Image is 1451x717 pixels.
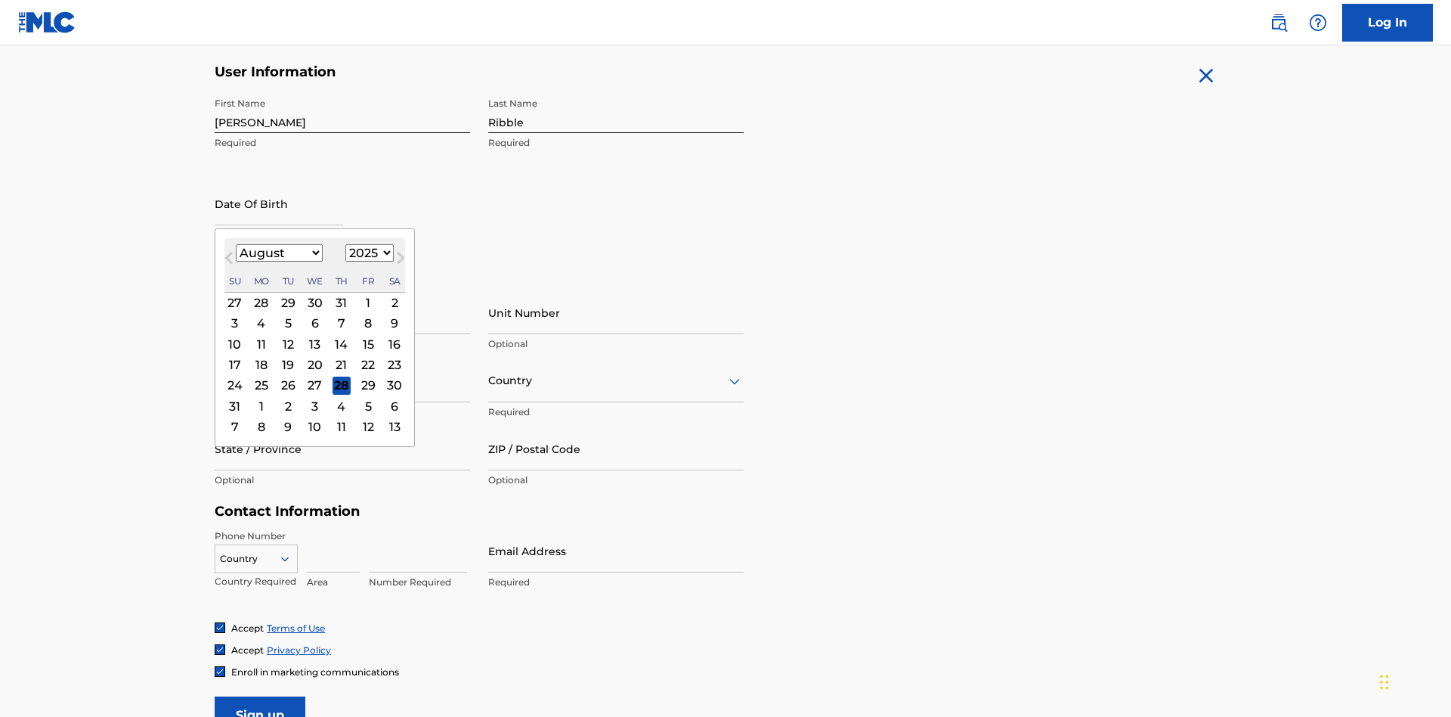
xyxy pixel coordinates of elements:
h5: Contact Information [215,503,744,520]
span: Enroll in marketing communications [231,666,399,678]
div: Choose Date [215,228,415,448]
div: Choose Thursday, August 7th, 2025 [333,315,351,333]
div: Choose Monday, August 11th, 2025 [252,335,271,353]
div: Choose Wednesday, August 6th, 2025 [306,315,324,333]
div: Choose Wednesday, September 10th, 2025 [306,417,324,436]
img: checkbox [215,645,224,654]
img: close [1194,64,1218,88]
img: checkbox [215,667,224,676]
div: Sunday [226,272,244,290]
div: Choose Wednesday, August 27th, 2025 [306,377,324,395]
p: Required [215,136,470,150]
img: search [1270,14,1288,32]
button: Previous Month [217,249,241,273]
p: Country Required [215,575,298,588]
div: Choose Monday, August 18th, 2025 [252,355,271,374]
div: Saturday [385,272,404,290]
div: Choose Friday, August 8th, 2025 [359,315,377,333]
p: Required [488,405,744,419]
div: Choose Friday, August 29th, 2025 [359,377,377,395]
div: Choose Sunday, July 27th, 2025 [226,293,244,312]
div: Thursday [333,272,351,290]
p: Optional [488,337,744,351]
a: Privacy Policy [267,644,331,656]
div: Choose Tuesday, August 12th, 2025 [279,335,297,353]
div: Month August, 2025 [224,293,405,437]
div: Choose Wednesday, July 30th, 2025 [306,293,324,312]
div: Choose Sunday, August 31st, 2025 [226,397,244,415]
div: Choose Tuesday, August 5th, 2025 [279,315,297,333]
div: Choose Sunday, August 24th, 2025 [226,377,244,395]
div: Choose Saturday, August 16th, 2025 [385,335,404,353]
div: Tuesday [279,272,297,290]
div: Choose Saturday, September 13th, 2025 [385,417,404,436]
div: Help [1303,8,1333,38]
div: Choose Thursday, July 31st, 2025 [333,293,351,312]
div: Choose Monday, September 1st, 2025 [252,397,271,415]
div: Choose Saturday, September 6th, 2025 [385,397,404,415]
div: Choose Saturday, August 2nd, 2025 [385,293,404,312]
p: Optional [215,473,470,487]
div: Choose Tuesday, July 29th, 2025 [279,293,297,312]
div: Choose Monday, August 25th, 2025 [252,377,271,395]
div: Choose Thursday, September 4th, 2025 [333,397,351,415]
div: Monday [252,272,271,290]
img: checkbox [215,623,224,632]
div: Choose Sunday, September 7th, 2025 [226,417,244,436]
div: Choose Tuesday, September 2nd, 2025 [279,397,297,415]
div: Wednesday [306,272,324,290]
div: Choose Friday, August 1st, 2025 [359,293,377,312]
div: Choose Thursday, August 28th, 2025 [333,377,351,395]
a: Public Search [1264,8,1294,38]
div: Choose Wednesday, August 20th, 2025 [306,355,324,374]
div: Choose Thursday, August 14th, 2025 [333,335,351,353]
div: Choose Wednesday, August 13th, 2025 [306,335,324,353]
div: Choose Friday, September 5th, 2025 [359,397,377,415]
div: Choose Monday, July 28th, 2025 [252,293,271,312]
div: Choose Saturday, August 9th, 2025 [385,315,404,333]
div: Choose Sunday, August 10th, 2025 [226,335,244,353]
p: Required [488,136,744,150]
p: Number Required [369,576,467,589]
div: Choose Friday, August 15th, 2025 [359,335,377,353]
p: Optional [488,473,744,487]
p: Required [488,576,744,589]
div: Choose Thursday, August 21st, 2025 [333,355,351,374]
span: Accept [231,644,264,656]
div: Choose Friday, August 22nd, 2025 [359,355,377,374]
span: Accept [231,622,264,634]
div: Choose Tuesday, August 26th, 2025 [279,377,297,395]
div: Drag [1380,660,1389,705]
div: Choose Monday, August 4th, 2025 [252,315,271,333]
a: Terms of Use [267,622,325,634]
div: Choose Wednesday, September 3rd, 2025 [306,397,324,415]
div: Choose Saturday, August 23rd, 2025 [385,355,404,374]
div: Choose Friday, September 12th, 2025 [359,417,377,436]
div: Choose Tuesday, August 19th, 2025 [279,355,297,374]
div: Choose Sunday, August 3rd, 2025 [226,315,244,333]
img: MLC Logo [18,11,76,33]
div: Friday [359,272,377,290]
div: Choose Thursday, September 11th, 2025 [333,417,351,436]
div: Choose Sunday, August 17th, 2025 [226,355,244,374]
button: Next Month [388,249,413,273]
div: Choose Monday, September 8th, 2025 [252,417,271,436]
h5: User Information [215,64,744,81]
a: Log In [1342,4,1433,42]
img: help [1309,14,1327,32]
div: Choose Saturday, August 30th, 2025 [385,377,404,395]
h5: Personal Address [215,275,1236,292]
iframe: Chat Widget [1375,644,1451,717]
p: Area [307,576,360,589]
div: Choose Tuesday, September 9th, 2025 [279,417,297,436]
